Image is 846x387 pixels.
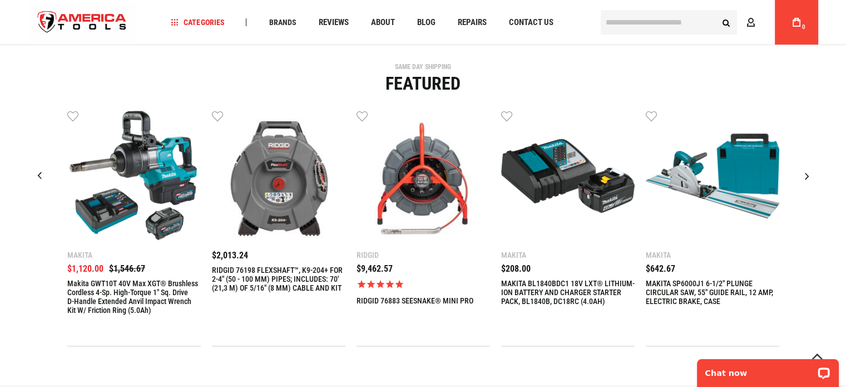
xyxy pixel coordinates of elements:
[503,15,558,30] a: Contact Us
[318,18,348,27] span: Reviews
[171,18,224,26] span: Categories
[417,18,435,27] span: Blog
[212,250,248,261] span: $2,013.24
[264,15,301,30] a: Brands
[690,352,846,387] iframe: LiveChat chat widget
[212,109,345,243] img: RIDGID 76198 FLEXSHAFT™, K9-204+ FOR 2-4
[357,109,490,243] img: RIDGID 76883 SEESNAKE® MINI PRO
[646,279,779,306] a: MAKITA SP6000J1 6-1/2" PLUNGE CIRCULAR SAW, 55" GUIDE RAIL, 12 AMP, ELECTRIC BRAKE, CASE
[716,12,737,33] button: Search
[212,109,345,246] a: RIDGID 76198 FLEXSHAFT™, K9-204+ FOR 2-4
[212,109,345,346] div: 2 / 9
[109,263,145,274] span: $1,546.67
[67,251,201,259] div: Makita
[365,15,399,30] a: About
[26,162,53,190] div: Previous slide
[67,109,201,346] div: 1 / 9
[501,279,635,306] a: MAKITA BL1840BDC1 18V LXT® LITHIUM-ION BATTERY AND CHARGER STARTER PACK, BL1840B, DC18RC (4.0AH)
[646,109,779,243] img: MAKITA SP6000J1 6-1/2" PLUNGE CIRCULAR SAW, 55" GUIDE RAIL, 12 AMP, ELECTRIC BRAKE, CASE
[501,109,635,243] img: MAKITA BL1840BDC1 18V LXT® LITHIUM-ION BATTERY AND CHARGER STARTER PACK, BL1840B, DC18RC (4.0AH)
[357,279,490,290] span: Rated 5.0 out of 5 stars 1 reviews
[452,15,491,30] a: Repairs
[28,2,136,43] img: America Tools
[508,18,553,27] span: Contact Us
[357,251,490,259] div: Ridgid
[646,263,675,274] span: $642.67
[357,109,490,346] div: 3 / 9
[802,24,805,30] span: 0
[357,296,473,305] a: RIDGID 76883 SEESNAKE® MINI PRO
[501,109,635,246] a: MAKITA BL1840BDC1 18V LXT® LITHIUM-ION BATTERY AND CHARGER STARTER PACK, BL1840B, DC18RC (4.0AH)
[26,63,821,70] div: SAME DAY SHIPPING
[412,15,440,30] a: Blog
[28,2,136,43] a: store logo
[67,109,201,243] img: Makita GWT10T 40V max XGT® Brushless Cordless 4‑Sp. High‑Torque 1" Sq. Drive D‑Handle Extended An...
[67,279,201,315] a: Makita GWT10T 40V max XGT® Brushless Cordless 4‑Sp. High‑Torque 1" Sq. Drive D‑Handle Extended An...
[67,263,103,274] span: $1,120.00
[501,109,635,346] div: 4 / 9
[501,263,531,274] span: $208.00
[501,251,635,259] div: Makita
[357,109,490,246] a: RIDGID 76883 SEESNAKE® MINI PRO
[457,18,486,27] span: Repairs
[646,109,779,246] a: MAKITA SP6000J1 6-1/2" PLUNGE CIRCULAR SAW, 55" GUIDE RAIL, 12 AMP, ELECTRIC BRAKE, CASE
[313,15,353,30] a: Reviews
[793,162,821,190] div: Next slide
[370,18,394,27] span: About
[646,251,779,259] div: Makita
[357,263,393,274] span: $9,462.57
[26,75,821,92] div: Featured
[269,18,296,26] span: Brands
[166,15,229,30] a: Categories
[646,109,779,346] div: 5 / 9
[67,109,201,246] a: Makita GWT10T 40V max XGT® Brushless Cordless 4‑Sp. High‑Torque 1" Sq. Drive D‑Handle Extended An...
[212,266,345,292] a: RIDGID 76198 FLEXSHAFT™, K9-204+ FOR 2-4" (50 - 100 MM) PIPES; INCLUDES: 70' (21,3 M) OF 5/16" (8...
